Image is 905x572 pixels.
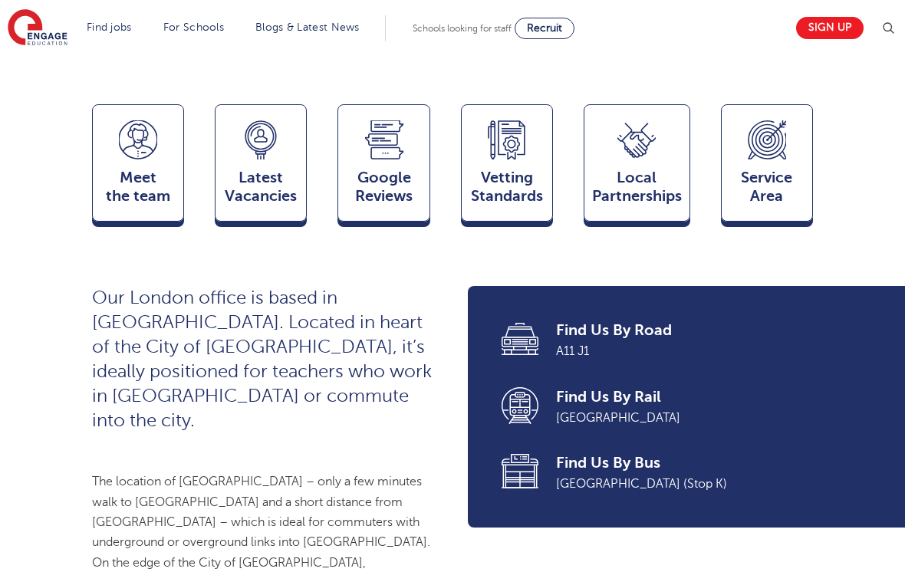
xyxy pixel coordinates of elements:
a: Local Partnerships [584,104,690,228]
a: Blogs & Latest News [255,21,360,33]
span: Vetting Standards [469,169,545,205]
a: Meetthe team [92,104,184,228]
a: VettingStandards [461,104,553,228]
a: Sign up [796,17,864,39]
span: Recruit [527,22,562,34]
span: Google Reviews [346,169,421,205]
span: Schools looking for staff [413,23,512,34]
img: Engage Education [8,9,67,48]
span: Find Us By Bus [556,452,876,474]
a: GoogleReviews [337,104,429,228]
span: [GEOGRAPHIC_DATA] (Stop K) [556,474,876,494]
span: Local Partnerships [592,169,682,205]
span: Our London office is based in [GEOGRAPHIC_DATA]. Located in heart of the City of [GEOGRAPHIC_DATA... [92,288,432,431]
span: [GEOGRAPHIC_DATA] [556,408,876,428]
span: A11 J1 [556,341,876,361]
span: Meet the team [100,169,176,205]
a: LatestVacancies [215,104,307,228]
a: For Schools [163,21,224,33]
a: Recruit [515,18,574,39]
a: ServiceArea [721,104,813,228]
span: Latest Vacancies [223,169,298,205]
span: Service Area [729,169,805,205]
a: Find jobs [87,21,132,33]
span: Find Us By Road [556,320,876,341]
span: Find Us By Rail [556,386,876,408]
